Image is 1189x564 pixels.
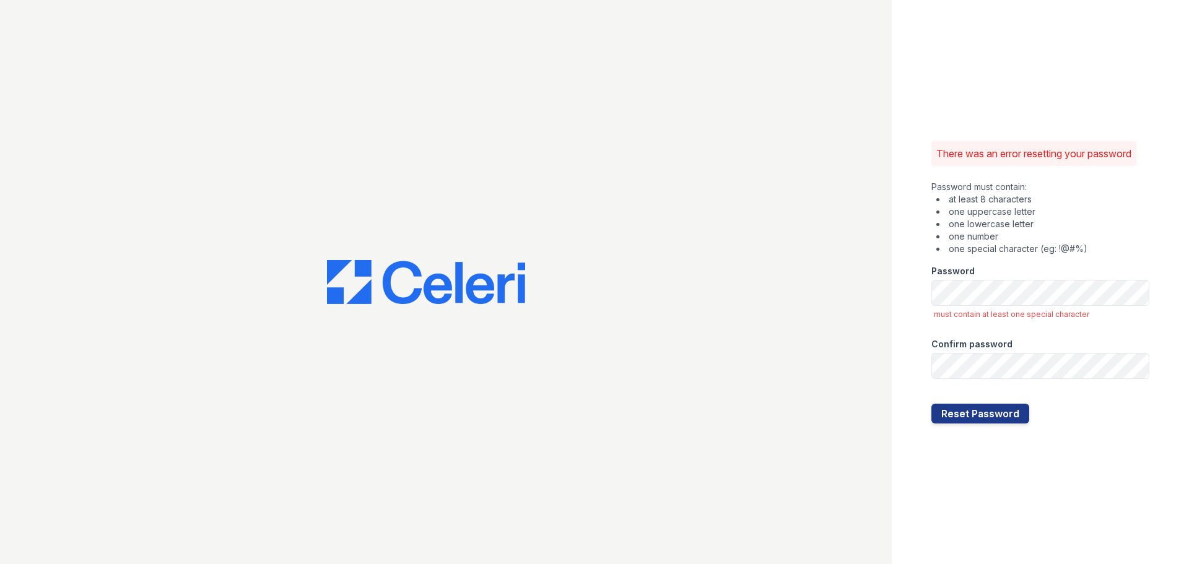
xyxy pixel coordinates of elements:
[936,206,1149,218] li: one uppercase letter
[931,338,1013,350] label: Confirm password
[936,243,1149,255] li: one special character (eg: !@#%)
[936,146,1131,161] p: There was an error resetting your password
[936,218,1149,230] li: one lowercase letter
[931,181,1149,255] div: Password must contain:
[936,193,1149,206] li: at least 8 characters
[931,404,1029,423] button: Reset Password
[936,230,1149,243] li: one number
[327,260,525,305] img: CE_Logo_Blue-a8612792a0a2168367f1c8372b55b34899dd931a85d93a1a3d3e32e68fde9ad4.png
[934,310,1089,319] span: must contain at least one special character
[931,265,975,277] label: Password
